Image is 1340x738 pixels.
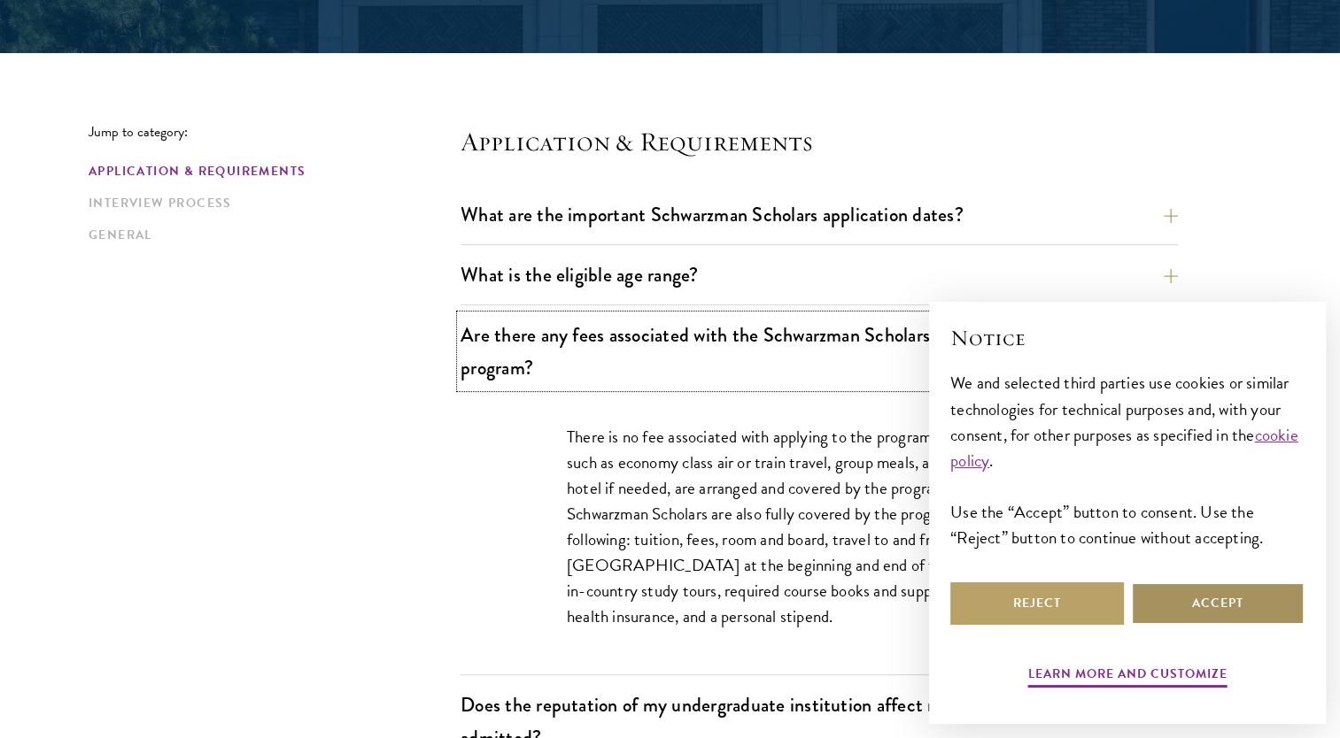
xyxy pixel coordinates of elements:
[461,124,1178,159] h4: Application & Requirements
[89,226,450,244] a: General
[950,582,1124,625] button: Reject
[567,424,1072,630] p: There is no fee associated with applying to the program. Interview expenses, such as economy clas...
[89,124,461,140] p: Jump to category:
[1131,582,1305,625] button: Accept
[89,162,450,181] a: Application & Requirements
[461,315,1178,388] button: Are there any fees associated with the Schwarzman Scholars application or the program?
[89,194,450,212] a: Interview Process
[1028,663,1228,690] button: Learn more and customize
[461,195,1178,234] button: What are the important Schwarzman Scholars application dates?
[950,370,1305,550] div: We and selected third parties use cookies or similar technologies for technical purposes and, wit...
[950,323,1305,353] h2: Notice
[461,255,1178,295] button: What is the eligible age range?
[950,422,1298,473] a: cookie policy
